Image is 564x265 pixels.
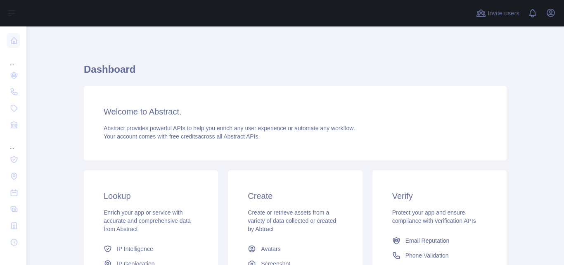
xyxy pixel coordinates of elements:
span: Enrich your app or service with accurate and comprehensive data from Abstract [104,209,191,232]
h3: Verify [392,190,487,202]
a: IP Intelligence [100,241,201,256]
button: Invite users [474,7,521,20]
span: Your account comes with across all Abstract APIs. [104,133,260,140]
span: free credits [169,133,198,140]
span: Create or retrieve assets from a variety of data collected or created by Abtract [248,209,336,232]
span: Invite users [488,9,519,18]
h1: Dashboard [84,63,507,83]
span: Abstract provides powerful APIs to help you enrich any user experience or automate any workflow. [104,125,355,131]
a: Email Reputation [389,233,490,248]
div: ... [7,50,20,66]
span: Email Reputation [405,236,450,245]
h3: Welcome to Abstract. [104,106,487,117]
a: Phone Validation [389,248,490,263]
div: ... [7,134,20,150]
h3: Lookup [104,190,198,202]
span: Avatars [261,245,280,253]
span: Phone Validation [405,251,449,260]
span: Protect your app and ensure compliance with verification APIs [392,209,476,224]
a: Avatars [244,241,346,256]
span: IP Intelligence [117,245,153,253]
h3: Create [248,190,342,202]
